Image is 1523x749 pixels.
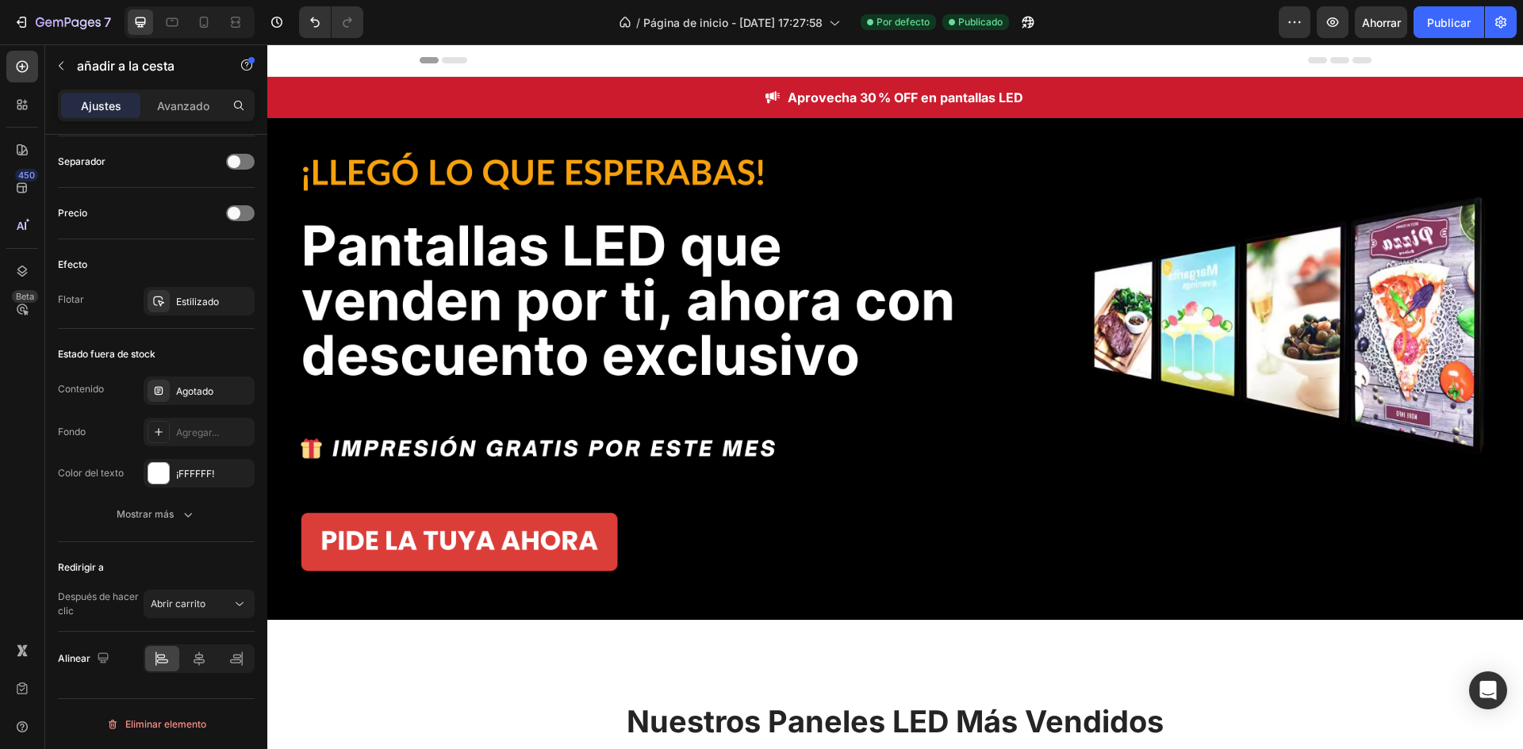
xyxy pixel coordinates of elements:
[299,6,363,38] div: Deshacer/Rehacer
[157,99,209,113] font: Avanzado
[81,99,121,113] font: Ajustes
[77,56,212,75] p: añadir a la cesta
[144,590,255,618] button: Abrir carrito
[958,16,1003,28] font: Publicado
[16,291,34,302] font: Beta
[58,293,84,305] font: Flotar
[636,16,640,29] font: /
[359,659,896,695] strong: Nuestros Paneles LED Más Vendidos
[58,348,155,360] font: Estado fuera de stock
[6,6,118,38] button: 7
[643,16,823,29] font: Página de inicio - [DATE] 17:27:58
[58,467,124,479] font: Color del texto
[520,45,756,61] strong: Aprovecha 30 % OFF en pantallas LED
[877,16,930,28] font: Por defecto
[104,14,111,30] font: 7
[1362,16,1401,29] font: Ahorrar
[58,561,104,573] font: Redirigir a
[58,258,87,270] font: Efecto
[151,598,205,610] font: Abrir carrito
[58,500,255,529] button: Mostrar más
[58,712,255,737] button: Eliminar elemento
[58,155,105,167] font: Separador
[1469,671,1507,709] div: Abrir Intercom Messenger
[1414,6,1484,38] button: Publicar
[176,385,213,397] font: Agotado
[18,170,35,181] font: 450
[58,652,90,664] font: Alinear
[176,426,219,438] font: Agregar...
[117,508,174,520] font: Mostrar más
[58,383,104,395] font: Contenido
[1355,6,1407,38] button: Ahorrar
[498,47,512,60] img: Alt Image
[176,296,219,308] font: Estilizado
[1427,16,1471,29] font: Publicar
[125,718,206,730] font: Eliminar elemento
[267,44,1523,749] iframe: Área de diseño
[58,207,87,219] font: Precio
[58,590,139,617] font: Después de hacer clic
[176,468,214,480] font: ¡FFFFFF!
[58,426,86,438] font: Fondo
[77,58,175,74] font: añadir a la cesta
